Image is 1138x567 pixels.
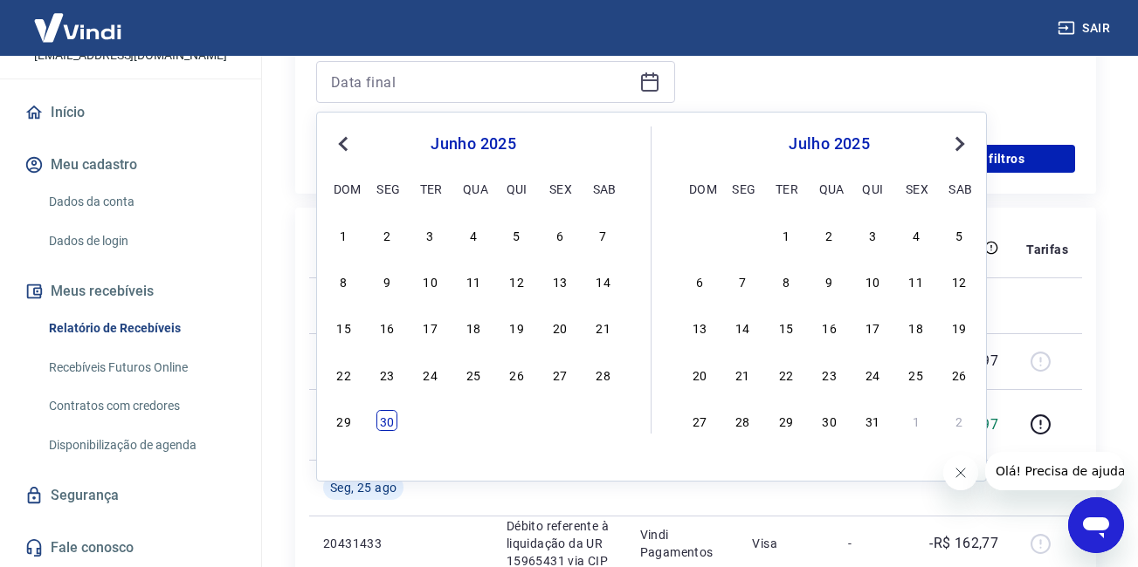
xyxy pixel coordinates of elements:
[732,317,753,338] div: Choose segunda-feira, 14 de julho de 2025
[686,222,972,433] div: month 2025-07
[689,317,710,338] div: Choose domingo, 13 de julho de 2025
[862,317,883,338] div: Choose quinta-feira, 17 de julho de 2025
[776,410,797,431] div: Choose terça-feira, 29 de julho de 2025
[549,178,570,199] div: sex
[331,222,616,433] div: month 2025-06
[906,410,927,431] div: Choose sexta-feira, 1 de agosto de 2025
[376,178,397,199] div: seg
[689,364,710,385] div: Choose domingo, 20 de julho de 2025
[640,526,725,561] p: Vindi Pagamentos
[819,224,840,245] div: Choose quarta-feira, 2 de julho de 2025
[1026,241,1068,258] p: Tarifas
[906,224,927,245] div: Choose sexta-feira, 4 de julho de 2025
[42,427,240,463] a: Disponibilização de agenda
[906,178,927,199] div: sex
[21,93,240,132] a: Início
[776,317,797,338] div: Choose terça-feira, 15 de julho de 2025
[689,410,710,431] div: Choose domingo, 27 de julho de 2025
[929,533,998,554] p: -R$ 162,77
[689,178,710,199] div: dom
[42,388,240,424] a: Contratos com credores
[732,224,753,245] div: Choose segunda-feira, 30 de junho de 2025
[549,410,570,431] div: Choose sexta-feira, 4 de julho de 2025
[549,317,570,338] div: Choose sexta-feira, 20 de junho de 2025
[549,364,570,385] div: Choose sexta-feira, 27 de junho de 2025
[593,410,614,431] div: Choose sábado, 5 de julho de 2025
[334,270,355,291] div: Choose domingo, 8 de junho de 2025
[42,184,240,220] a: Dados da conta
[507,410,528,431] div: Choose quinta-feira, 3 de julho de 2025
[948,224,969,245] div: Choose sábado, 5 de julho de 2025
[334,410,355,431] div: Choose domingo, 29 de junho de 2025
[593,317,614,338] div: Choose sábado, 21 de junho de 2025
[819,270,840,291] div: Choose quarta-feira, 9 de julho de 2025
[549,224,570,245] div: Choose sexta-feira, 6 de junho de 2025
[331,133,616,154] div: junho 2025
[943,455,978,490] iframe: Fechar mensagem
[21,146,240,184] button: Meu cadastro
[819,410,840,431] div: Choose quarta-feira, 30 de julho de 2025
[1068,497,1124,553] iframe: Botão para abrir a janela de mensagens
[21,476,240,515] a: Segurança
[463,224,484,245] div: Choose quarta-feira, 4 de junho de 2025
[10,12,147,26] span: Olá! Precisa de ajuda?
[507,317,528,338] div: Choose quinta-feira, 19 de junho de 2025
[42,223,240,259] a: Dados de login
[689,270,710,291] div: Choose domingo, 6 de julho de 2025
[776,270,797,291] div: Choose terça-feira, 8 de julho de 2025
[420,224,441,245] div: Choose terça-feira, 3 de junho de 2025
[949,133,970,154] button: Next Month
[862,224,883,245] div: Choose quinta-feira, 3 de julho de 2025
[507,364,528,385] div: Choose quinta-feira, 26 de junho de 2025
[948,410,969,431] div: Choose sábado, 2 de agosto de 2025
[593,178,614,199] div: sab
[862,178,883,199] div: qui
[376,270,397,291] div: Choose segunda-feira, 9 de junho de 2025
[948,317,969,338] div: Choose sábado, 19 de julho de 2025
[334,178,355,199] div: dom
[862,270,883,291] div: Choose quinta-feira, 10 de julho de 2025
[862,410,883,431] div: Choose quinta-feira, 31 de julho de 2025
[819,317,840,338] div: Choose quarta-feira, 16 de julho de 2025
[948,270,969,291] div: Choose sábado, 12 de julho de 2025
[689,224,710,245] div: Choose domingo, 29 de junho de 2025
[420,178,441,199] div: ter
[420,317,441,338] div: Choose terça-feira, 17 de junho de 2025
[906,270,927,291] div: Choose sexta-feira, 11 de julho de 2025
[42,311,240,346] a: Relatório de Recebíveis
[420,364,441,385] div: Choose terça-feira, 24 de junho de 2025
[549,270,570,291] div: Choose sexta-feira, 13 de junho de 2025
[985,452,1124,490] iframe: Mensagem da empresa
[732,410,753,431] div: Choose segunda-feira, 28 de julho de 2025
[334,224,355,245] div: Choose domingo, 1 de junho de 2025
[732,178,753,199] div: seg
[21,529,240,567] a: Fale conosco
[333,133,354,154] button: Previous Month
[463,178,484,199] div: qua
[21,272,240,311] button: Meus recebíveis
[507,178,528,199] div: qui
[420,410,441,431] div: Choose terça-feira, 1 de julho de 2025
[463,364,484,385] div: Choose quarta-feira, 25 de junho de 2025
[686,133,972,154] div: julho 2025
[463,410,484,431] div: Choose quarta-feira, 2 de julho de 2025
[463,317,484,338] div: Choose quarta-feira, 18 de junho de 2025
[732,270,753,291] div: Choose segunda-feira, 7 de julho de 2025
[906,364,927,385] div: Choose sexta-feira, 25 de julho de 2025
[948,364,969,385] div: Choose sábado, 26 de julho de 2025
[848,535,900,552] p: -
[906,317,927,338] div: Choose sexta-feira, 18 de julho de 2025
[376,364,397,385] div: Choose segunda-feira, 23 de junho de 2025
[819,178,840,199] div: qua
[420,270,441,291] div: Choose terça-feira, 10 de junho de 2025
[593,224,614,245] div: Choose sábado, 7 de junho de 2025
[463,270,484,291] div: Choose quarta-feira, 11 de junho de 2025
[819,364,840,385] div: Choose quarta-feira, 23 de julho de 2025
[331,69,632,95] input: Data final
[376,224,397,245] div: Choose segunda-feira, 2 de junho de 2025
[776,178,797,199] div: ter
[732,364,753,385] div: Choose segunda-feira, 21 de julho de 2025
[948,178,969,199] div: sab
[334,364,355,385] div: Choose domingo, 22 de junho de 2025
[593,270,614,291] div: Choose sábado, 14 de junho de 2025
